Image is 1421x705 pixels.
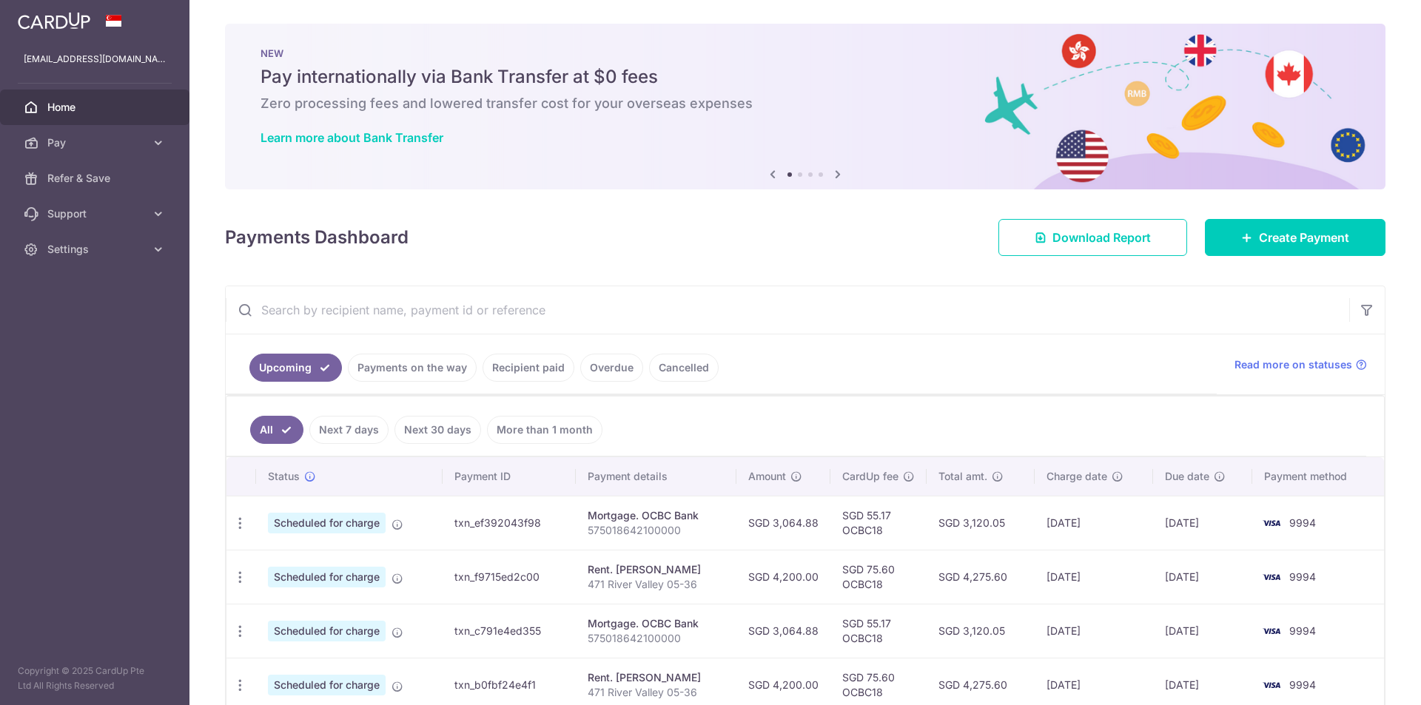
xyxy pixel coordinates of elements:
[998,219,1187,256] a: Download Report
[1257,676,1286,694] img: Bank Card
[483,354,574,382] a: Recipient paid
[487,416,602,444] a: More than 1 month
[1153,496,1252,550] td: [DATE]
[1234,357,1352,372] span: Read more on statuses
[588,562,725,577] div: Rent. [PERSON_NAME]
[1205,219,1385,256] a: Create Payment
[225,224,409,251] h4: Payments Dashboard
[268,513,386,533] span: Scheduled for charge
[1259,229,1349,246] span: Create Payment
[576,457,736,496] th: Payment details
[261,95,1350,112] h6: Zero processing fees and lowered transfer cost for your overseas expenses
[1035,550,1153,604] td: [DATE]
[649,354,719,382] a: Cancelled
[1052,229,1151,246] span: Download Report
[47,135,145,150] span: Pay
[1257,622,1286,640] img: Bank Card
[1289,516,1316,529] span: 9994
[47,206,145,221] span: Support
[261,130,443,145] a: Learn more about Bank Transfer
[268,621,386,641] span: Scheduled for charge
[938,469,987,484] span: Total amt.
[1047,469,1107,484] span: Charge date
[1257,514,1286,532] img: Bank Card
[842,469,898,484] span: CardUp fee
[47,171,145,186] span: Refer & Save
[748,469,786,484] span: Amount
[1289,624,1316,637] span: 9994
[1035,604,1153,658] td: [DATE]
[394,416,481,444] a: Next 30 days
[18,12,90,30] img: CardUp
[249,354,342,382] a: Upcoming
[268,567,386,587] span: Scheduled for charge
[830,550,927,604] td: SGD 75.60 OCBC18
[1165,469,1209,484] span: Due date
[588,577,725,592] p: 471 River Valley 05-36
[1153,550,1252,604] td: [DATE]
[47,100,145,115] span: Home
[1257,568,1286,586] img: Bank Card
[736,496,830,550] td: SGD 3,064.88
[348,354,477,382] a: Payments on the way
[1035,496,1153,550] td: [DATE]
[736,604,830,658] td: SGD 3,064.88
[588,523,725,538] p: 575018642100000
[588,670,725,685] div: Rent. [PERSON_NAME]
[736,550,830,604] td: SGD 4,200.00
[309,416,389,444] a: Next 7 days
[927,604,1035,658] td: SGD 3,120.05
[1153,604,1252,658] td: [DATE]
[443,550,575,604] td: txn_f9715ed2c00
[588,685,725,700] p: 471 River Valley 05-36
[1234,357,1367,372] a: Read more on statuses
[225,24,1385,189] img: Bank transfer banner
[1252,457,1384,496] th: Payment method
[830,496,927,550] td: SGD 55.17 OCBC18
[261,47,1350,59] p: NEW
[443,496,575,550] td: txn_ef392043f98
[927,496,1035,550] td: SGD 3,120.05
[588,508,725,523] div: Mortgage. OCBC Bank
[443,604,575,658] td: txn_c791e4ed355
[927,550,1035,604] td: SGD 4,275.60
[588,616,725,631] div: Mortgage. OCBC Bank
[47,242,145,257] span: Settings
[250,416,303,444] a: All
[268,675,386,695] span: Scheduled for charge
[1289,678,1316,691] span: 9994
[226,286,1349,334] input: Search by recipient name, payment id or reference
[443,457,575,496] th: Payment ID
[588,631,725,646] p: 575018642100000
[24,52,166,67] p: [EMAIL_ADDRESS][DOMAIN_NAME]
[268,469,300,484] span: Status
[1289,570,1316,583] span: 9994
[580,354,643,382] a: Overdue
[261,65,1350,89] h5: Pay internationally via Bank Transfer at $0 fees
[830,604,927,658] td: SGD 55.17 OCBC18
